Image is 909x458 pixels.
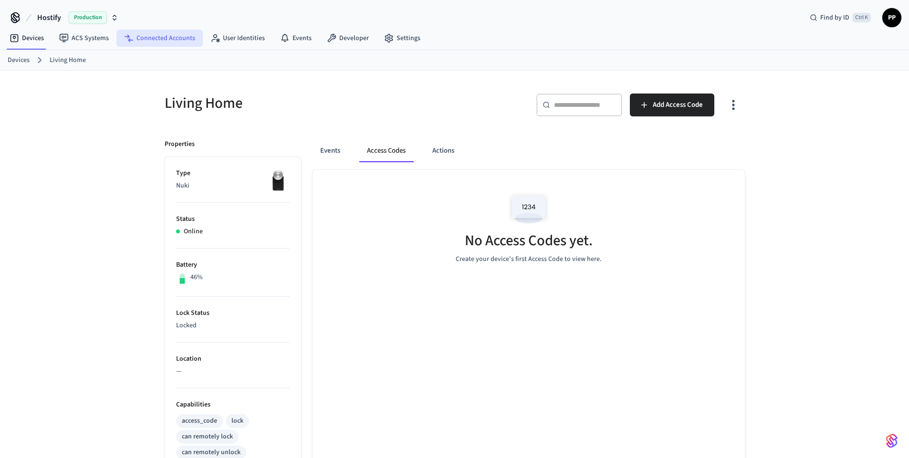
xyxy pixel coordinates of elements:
[176,321,290,331] p: Locked
[176,260,290,270] p: Battery
[176,214,290,224] p: Status
[182,448,240,458] div: can remotely unlock
[852,13,871,22] span: Ctrl K
[266,168,290,192] img: Nuki Smart Lock 3.0 Pro Black, Front
[882,8,901,27] button: PP
[176,181,290,191] p: Nuki
[630,94,714,116] button: Add Access Code
[203,30,272,47] a: User Identities
[456,254,602,264] p: Create your device's first Access Code to view here.
[883,9,900,26] span: PP
[190,272,203,282] p: 46%
[2,30,52,47] a: Devices
[802,9,878,26] div: Find by IDCtrl K
[176,308,290,318] p: Lock Status
[69,11,107,24] span: Production
[52,30,116,47] a: ACS Systems
[465,231,593,250] h5: No Access Codes yet.
[50,55,86,65] a: Living Home
[176,400,290,410] p: Capabilities
[176,366,290,376] p: —
[176,354,290,364] p: Location
[176,168,290,178] p: Type
[653,99,703,111] span: Add Access Code
[8,55,30,65] a: Devices
[425,139,462,162] button: Actions
[376,30,428,47] a: Settings
[313,139,348,162] button: Events
[165,94,449,113] h5: Living Home
[507,189,550,229] img: Access Codes Empty State
[182,416,217,426] div: access_code
[231,416,243,426] div: lock
[359,139,413,162] button: Access Codes
[116,30,203,47] a: Connected Accounts
[165,139,195,149] p: Properties
[820,13,849,22] span: Find by ID
[272,30,319,47] a: Events
[319,30,376,47] a: Developer
[886,433,898,448] img: SeamLogoGradient.69752ec5.svg
[37,12,61,23] span: Hostify
[184,227,203,237] p: Online
[313,139,745,162] div: ant example
[182,432,233,442] div: can remotely lock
